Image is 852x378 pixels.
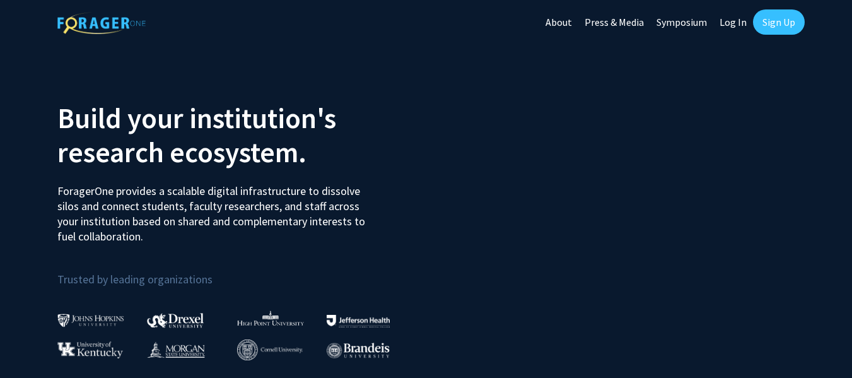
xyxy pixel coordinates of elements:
img: ForagerOne Logo [57,12,146,34]
img: University of Kentucky [57,341,123,358]
img: Brandeis University [327,343,390,358]
img: Johns Hopkins University [57,314,124,327]
img: High Point University [237,310,304,326]
img: Thomas Jefferson University [327,315,390,327]
a: Sign Up [753,9,805,35]
img: Drexel University [147,313,204,328]
img: Morgan State University [147,341,205,358]
p: Trusted by leading organizations [57,254,417,289]
p: ForagerOne provides a scalable digital infrastructure to dissolve silos and connect students, fac... [57,174,374,244]
h2: Build your institution's research ecosystem. [57,101,417,169]
img: Cornell University [237,340,303,360]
